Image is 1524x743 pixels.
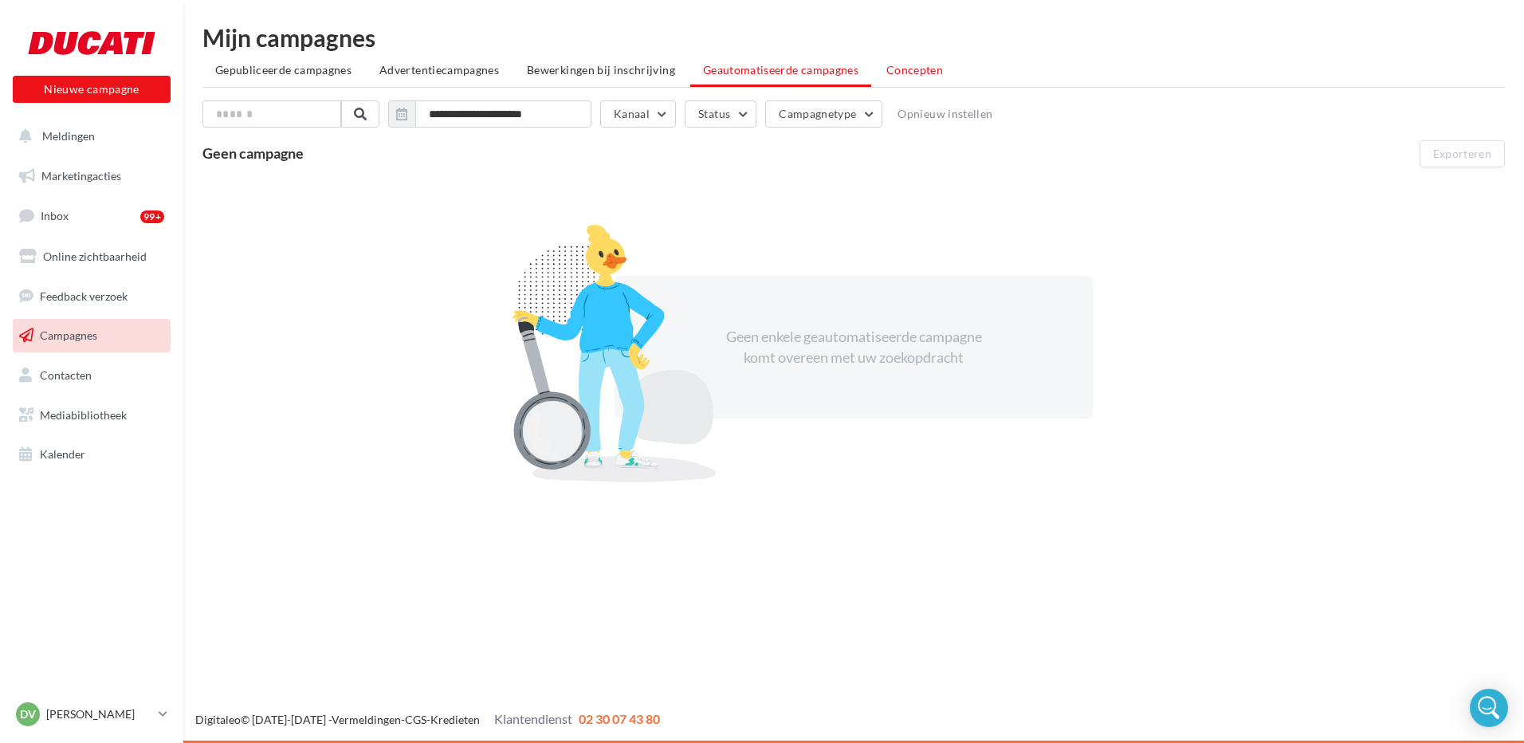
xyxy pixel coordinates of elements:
span: Gepubliceerde campagnes [215,63,352,77]
span: Online zichtbaarheid [43,250,147,263]
span: Meldingen [42,129,95,143]
span: Mediabibliotheek [40,408,127,422]
span: 02 30 07 43 80 [579,711,660,726]
div: 99+ [140,210,164,223]
a: Kalender [10,438,174,471]
div: Open Intercom Messenger [1470,689,1508,727]
a: Campagnes [10,319,174,352]
a: Feedback verzoek [10,280,174,313]
span: Feedback verzoek [40,289,128,302]
a: Vermeldingen [332,713,401,726]
p: [PERSON_NAME] [46,706,152,722]
span: Campagnes [40,328,97,342]
a: Contacten [10,359,174,392]
span: Marketingacties [41,169,121,183]
a: Kredieten [430,713,480,726]
a: Mediabibliotheek [10,399,174,432]
span: DV [20,706,36,722]
a: Marketingacties [10,159,174,193]
button: Campagnetype [765,100,882,128]
button: Meldingen [10,120,167,153]
span: Contacten [40,368,92,382]
a: Online zichtbaarheid [10,240,174,273]
span: Advertentiecampagnes [379,63,499,77]
div: Mijn campagnes [202,26,1505,49]
a: CGS [405,713,426,726]
button: Kanaal [600,100,676,128]
div: Geen enkele geautomatiseerde campagne komt overeen met uw zoekopdracht [717,327,991,368]
button: Nieuwe campagne [13,76,171,103]
button: Exporteren [1420,140,1506,167]
a: Inbox99+ [10,199,174,233]
span: Kalender [40,447,85,461]
span: Concepten [886,63,943,77]
span: © [DATE]-[DATE] - - - [195,713,660,726]
span: Inbox [41,209,69,222]
a: Digitaleo [195,713,241,726]
span: Klantendienst [494,711,572,726]
a: DV [PERSON_NAME] [13,699,171,729]
button: Status [685,100,756,128]
span: Geen campagne [202,144,304,162]
span: Bewerkingen bij inschrijving [527,63,675,77]
button: Opnieuw instellen [891,104,999,124]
